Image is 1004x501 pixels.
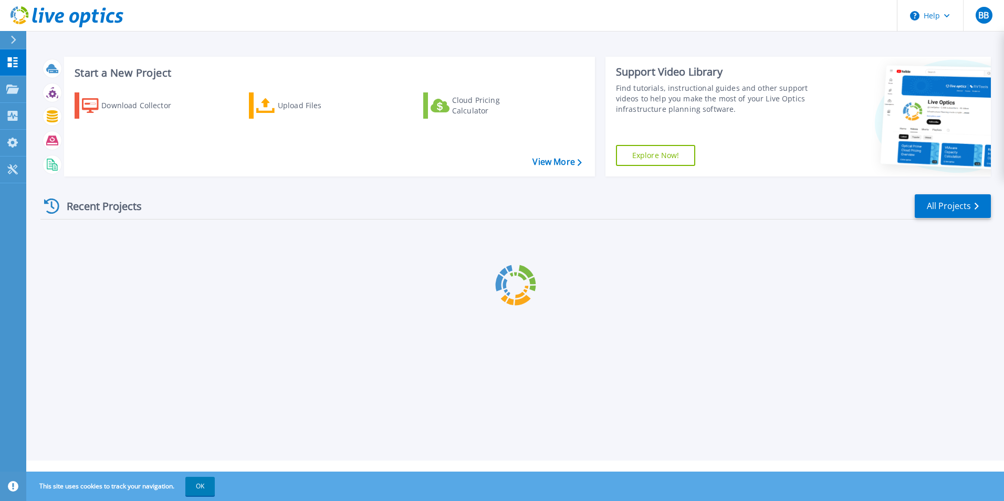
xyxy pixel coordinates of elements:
[616,145,696,166] a: Explore Now!
[249,92,366,119] a: Upload Files
[532,157,581,167] a: View More
[29,477,215,496] span: This site uses cookies to track your navigation.
[915,194,991,218] a: All Projects
[452,95,536,116] div: Cloud Pricing Calculator
[423,92,540,119] a: Cloud Pricing Calculator
[75,67,581,79] h3: Start a New Project
[978,11,989,19] span: BB
[616,83,812,114] div: Find tutorials, instructional guides and other support videos to help you make the most of your L...
[278,95,362,116] div: Upload Files
[40,193,156,219] div: Recent Projects
[75,92,192,119] a: Download Collector
[101,95,185,116] div: Download Collector
[616,65,812,79] div: Support Video Library
[185,477,215,496] button: OK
